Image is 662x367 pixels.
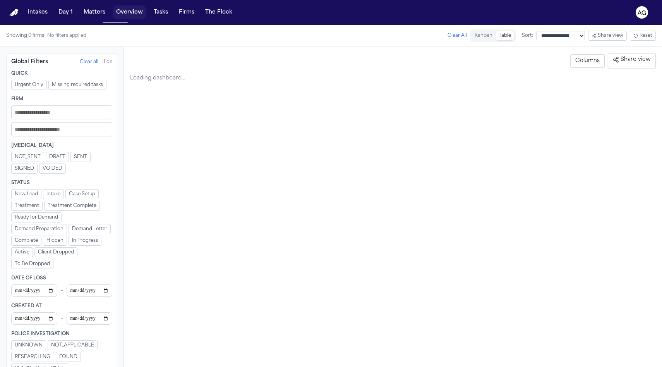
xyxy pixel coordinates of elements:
[15,354,51,360] span: RESEARCHING
[80,59,98,65] button: Clear all
[11,275,112,281] div: Date of Loss
[522,33,533,39] span: Sort:
[15,342,43,348] span: UNKNOWN
[15,165,34,172] span: SIGNED
[59,354,77,360] span: FOUND
[113,5,146,19] button: Overview
[15,226,63,232] span: Demand Preparation
[11,340,46,350] button: UNKNOWN
[15,261,50,267] span: To Be Dropped
[38,249,74,255] span: Client Dropped
[11,180,112,186] div: Status
[15,203,39,209] span: Treatment
[202,5,235,19] button: The Flock
[11,236,41,246] button: Complete
[570,54,605,67] button: Columns
[496,31,514,40] button: Table
[25,5,51,19] button: Intakes
[15,238,38,244] span: Complete
[176,5,197,19] button: Firms
[48,203,96,209] span: Treatment Complete
[11,303,112,309] div: Created At
[39,164,66,174] button: VOIDED
[43,189,64,199] button: Intake
[56,352,81,362] button: FOUND
[48,80,106,90] button: Missing required tasks
[11,58,48,66] div: Global Filters
[11,71,112,77] div: Quick
[69,224,111,234] button: Demand Letter
[151,5,171,19] button: Tasks
[55,5,76,19] button: Day 1
[48,340,98,350] button: NOT_APPLICABLE
[11,152,44,162] button: NOT_SENT
[60,286,63,295] span: –
[613,56,651,64] span: Share view
[46,238,63,244] span: Hidden
[70,152,91,162] button: SENT
[6,53,117,361] aside: Filters
[69,236,101,246] button: In Progress
[11,143,112,149] div: [MEDICAL_DATA]
[472,31,496,40] button: Kanban
[11,80,47,90] button: Urgent Only
[43,165,62,172] span: VOIDED
[630,31,656,41] button: Reset
[15,214,58,221] span: Ready for Demand
[588,31,627,41] button: Share view
[448,33,467,39] button: Clear All
[11,224,67,234] button: Demand Preparation
[11,352,54,362] button: RESEARCHING
[69,191,95,197] span: Case Setup
[15,249,29,255] span: Active
[81,5,108,19] button: Matters
[11,96,112,102] div: Firm
[11,247,33,257] button: Active
[51,342,94,348] span: NOT_APPLICABLE
[46,191,60,197] span: Intake
[15,154,41,160] span: NOT_SENT
[11,259,53,269] button: To Be Dropped
[9,9,19,16] img: Finch Logo
[11,212,62,222] button: Ready for Demand
[9,9,19,16] a: Home
[74,154,87,160] span: SENT
[11,331,112,337] div: Police Investigation
[60,314,63,323] span: –
[15,191,38,197] span: New Lead
[52,82,103,88] span: Missing required tasks
[72,226,107,232] span: Demand Letter
[130,74,656,82] div: Loading dashboard…
[608,53,656,68] button: Share view
[101,59,112,65] button: Hide
[47,33,86,39] span: No filters applied
[46,152,69,162] button: DRAFT
[11,164,38,174] button: SIGNED
[44,201,100,211] button: Treatment Complete
[536,31,585,40] select: Sort
[65,189,99,199] button: Case Setup
[6,33,44,39] span: Showing 0 firms
[34,247,77,257] button: Client Dropped
[11,189,41,199] button: New Lead
[15,82,43,88] span: Urgent Only
[43,236,67,246] button: Hidden
[49,154,65,160] span: DRAFT
[72,238,98,244] span: In Progress
[11,201,43,211] button: Treatment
